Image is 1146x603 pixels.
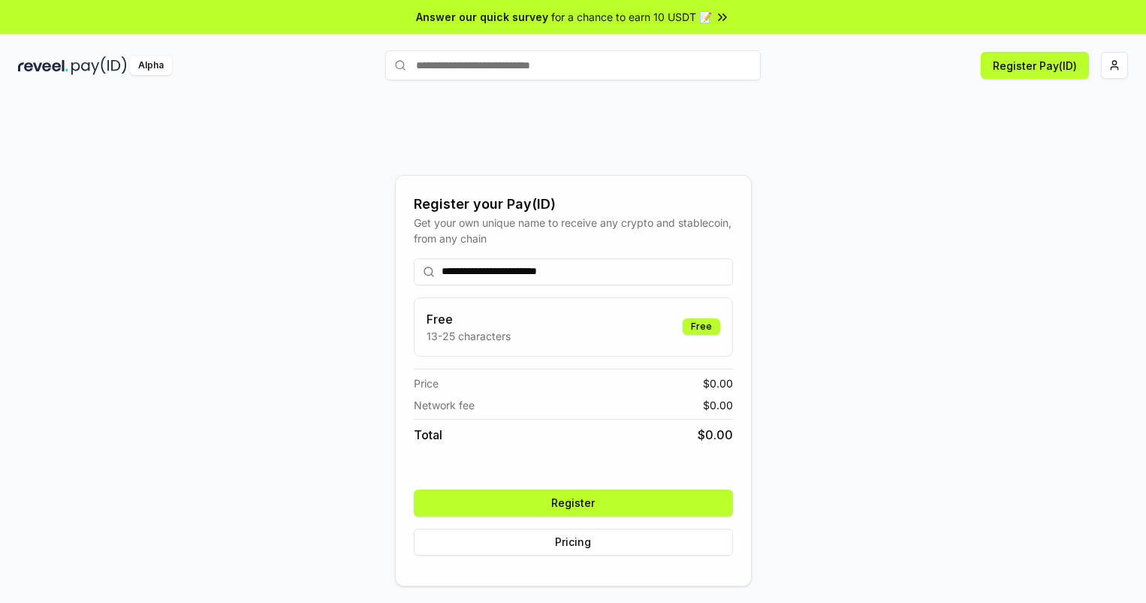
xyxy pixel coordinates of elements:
[414,397,475,413] span: Network fee
[416,9,548,25] span: Answer our quick survey
[551,9,712,25] span: for a chance to earn 10 USDT 📝
[981,52,1089,79] button: Register Pay(ID)
[18,56,68,75] img: reveel_dark
[703,397,733,413] span: $ 0.00
[427,310,511,328] h3: Free
[414,215,733,246] div: Get your own unique name to receive any crypto and stablecoin, from any chain
[414,194,733,215] div: Register your Pay(ID)
[414,426,442,444] span: Total
[683,318,720,335] div: Free
[71,56,127,75] img: pay_id
[427,328,511,344] p: 13-25 characters
[698,426,733,444] span: $ 0.00
[703,375,733,391] span: $ 0.00
[414,529,733,556] button: Pricing
[414,490,733,517] button: Register
[130,56,172,75] div: Alpha
[414,375,439,391] span: Price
